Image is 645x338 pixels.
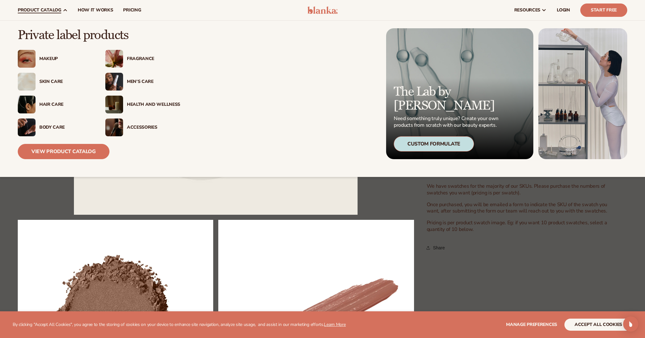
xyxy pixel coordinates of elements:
[18,118,93,136] a: Male hand applying moisturizer. Body Care
[105,96,123,113] img: Candles and incense on table.
[18,73,93,91] a: Cream moisturizer swatch. Skin Care
[18,144,109,159] a: View Product Catalog
[394,115,500,129] p: Need something truly unique? Create your own products from scratch with our beauty experts.
[18,96,93,113] a: Female hair pulled back with clips. Hair Care
[13,322,346,328] p: By clicking "Accept All Cookies", you agree to the storing of cookies on your device to enhance s...
[105,96,180,113] a: Candles and incense on table. Health And Wellness
[105,50,123,68] img: Pink blooming flower.
[39,102,93,107] div: Hair Care
[39,79,93,84] div: Skin Care
[105,73,180,91] a: Male holding moisturizer bottle. Men’s Care
[127,79,180,84] div: Men’s Care
[427,201,617,215] p: Once purchased, you will be emailed a form to indicate the SKU of the swatch you want, after subm...
[623,316,638,332] div: Open Intercom Messenger
[564,319,632,331] button: accept all cookies
[427,241,447,255] button: Share
[127,56,180,62] div: Fragrance
[580,3,627,17] a: Start Free
[105,118,123,136] img: Female with makeup brush.
[394,85,500,113] p: The Lab by [PERSON_NAME]
[18,96,36,113] img: Female hair pulled back with clips.
[18,50,36,68] img: Female with glitter eye makeup.
[18,50,93,68] a: Female with glitter eye makeup. Makeup
[105,50,180,68] a: Pink blooming flower. Fragrance
[78,8,113,13] span: How It Works
[127,102,180,107] div: Health And Wellness
[123,8,141,13] span: pricing
[506,319,557,331] button: Manage preferences
[39,125,93,130] div: Body Care
[105,118,180,136] a: Female with makeup brush. Accessories
[386,28,533,159] a: Microscopic product formula. The Lab by [PERSON_NAME] Need something truly unique? Create your ow...
[307,6,338,14] img: logo
[557,8,570,13] span: LOGIN
[506,321,557,328] span: Manage preferences
[538,28,627,159] img: Female in lab with equipment.
[127,125,180,130] div: Accessories
[18,8,61,13] span: product catalog
[18,28,180,42] p: Private label products
[18,73,36,91] img: Cream moisturizer swatch.
[39,56,93,62] div: Makeup
[427,183,617,196] p: We have swatches for the majority of our SKUs. Please purchase the numbers of swatches you want (...
[105,73,123,91] img: Male holding moisturizer bottle.
[427,220,617,233] p: Pricing is per product swatch image. Eg: if you want 10 product swatches, select a quantity of 10...
[394,136,474,152] div: Custom Formulate
[514,8,540,13] span: resources
[18,118,36,136] img: Male hand applying moisturizer.
[324,321,346,328] a: Learn More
